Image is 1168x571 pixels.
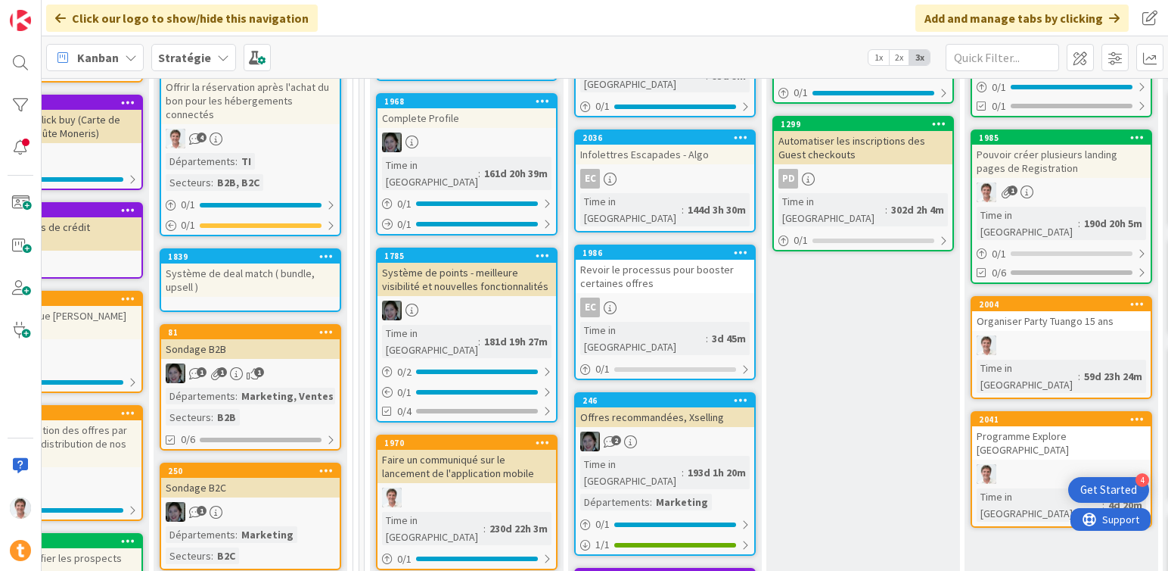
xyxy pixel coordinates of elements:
[161,478,340,498] div: Sondage B2C
[580,298,600,317] div: EC
[377,249,556,263] div: 1785
[168,327,340,338] div: 81
[480,333,551,350] div: 181d 19h 27m
[166,388,235,404] div: Départements
[377,488,556,507] div: JG
[972,464,1151,484] div: JG
[582,395,754,406] div: 246
[161,77,340,124] div: Offrir la réservation après l'achat du bon pour les hébergements connectés
[979,414,1151,425] div: 2041
[576,298,754,317] div: EC
[197,133,207,142] span: 4
[197,506,207,516] span: 1
[778,193,885,226] div: Time in [GEOGRAPHIC_DATA]
[582,133,754,143] div: 2036
[1068,477,1149,503] div: Open Get Started checklist, remaining modules: 4
[682,201,684,218] span: :
[774,117,952,164] div: 1299Automatiser les inscriptions des Guest checkouts
[397,196,412,212] span: 0 / 1
[397,551,412,567] span: 0 / 1
[10,540,31,561] img: avatar
[580,456,682,489] div: Time in [GEOGRAPHIC_DATA]
[166,153,235,170] div: Départements
[576,246,754,293] div: 1986Revoir le processus pour booster certaines offres
[774,169,952,189] div: PD
[1135,473,1149,487] div: 4
[774,231,952,250] div: 0/1
[478,333,480,350] span: :
[576,169,754,189] div: EC
[971,129,1152,284] a: 1985Pouvoir créer plusieurs landing pages de RegistrationJGTime in [GEOGRAPHIC_DATA]:190d 20h 5m0...
[161,195,340,214] div: 0/1
[168,251,340,262] div: 1839
[1080,215,1146,232] div: 190d 20h 5m
[486,520,551,537] div: 230d 22h 3m
[478,165,480,182] span: :
[382,488,402,507] img: JG
[576,407,754,427] div: Offres recommandées, Xselling
[887,201,948,218] div: 302d 2h 4m
[1078,215,1080,232] span: :
[161,326,340,359] div: 81Sondage B2B
[889,50,909,65] span: 2x
[213,409,240,426] div: B2B
[576,394,754,407] div: 246
[382,301,402,320] img: AA
[161,464,340,498] div: 250Sondage B2C
[1102,497,1104,513] span: :
[650,494,652,510] span: :
[992,246,1006,262] span: 0 / 1
[160,248,341,312] a: 1839Système de deal match ( bundle, upsell )
[576,432,754,451] div: AA
[158,50,211,65] b: Stratégie
[774,117,952,131] div: 1299
[977,464,996,484] img: JG
[580,494,650,510] div: Départements
[397,217,412,232] span: 0 / 1
[376,435,558,570] a: 1970Faire un communiqué sur le lancement de l'application mobileJGTime in [GEOGRAPHIC_DATA]:230d ...
[197,367,207,377] span: 1
[977,183,996,202] img: JG
[972,183,1151,202] div: JG
[977,360,1078,393] div: Time in [GEOGRAPHIC_DATA]
[377,450,556,483] div: Faire un communiqué sur le lancement de l'application mobile
[181,432,195,448] span: 0/6
[580,432,600,451] img: AA
[706,330,708,347] span: :
[211,548,213,564] span: :
[235,526,238,543] span: :
[483,520,486,537] span: :
[377,363,556,382] div: 0/2
[377,263,556,296] div: Système de points - meilleure visibilité et nouvelles fonctionnalités
[161,250,340,264] div: 1839
[794,232,808,248] span: 0 / 1
[576,260,754,293] div: Revoir le processus pour booster certaines offres
[377,550,556,569] div: 0/1
[382,325,478,358] div: Time in [GEOGRAPHIC_DATA]
[160,62,341,236] a: Offrir la réservation après l'achat du bon pour les hébergements connectésJGDépartements:TISecteu...
[946,44,1059,71] input: Quick Filter...
[168,466,340,476] div: 250
[160,463,341,570] a: 250Sondage B2CAADépartements:MarketingSecteurs:B2C
[708,330,750,347] div: 3d 45m
[595,98,610,114] span: 0 / 1
[652,494,712,510] div: Marketing
[211,409,213,426] span: :
[971,296,1152,399] a: 2004Organiser Party Tuango 15 ansJGTime in [GEOGRAPHIC_DATA]:59d 23h 24m
[376,248,558,423] a: 1785Système de points - meilleure visibilité et nouvelles fonctionnalitésAATime in [GEOGRAPHIC_DA...
[972,413,1151,460] div: 2041Programme Explore [GEOGRAPHIC_DATA]
[576,97,754,116] div: 0/1
[582,248,754,258] div: 1986
[166,174,211,191] div: Secteurs
[382,133,402,152] img: AA
[576,131,754,164] div: 2036Infolettres Escapades - Algo
[382,157,478,190] div: Time in [GEOGRAPHIC_DATA]
[384,251,556,261] div: 1785
[181,217,195,233] span: 0 / 1
[161,339,340,359] div: Sondage B2B
[46,5,318,32] div: Click our logo to show/hide this navigation
[254,367,264,377] span: 1
[377,249,556,296] div: 1785Système de points - meilleure visibilité et nouvelles fonctionnalités
[166,502,185,522] img: AA
[684,201,750,218] div: 144d 3h 30m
